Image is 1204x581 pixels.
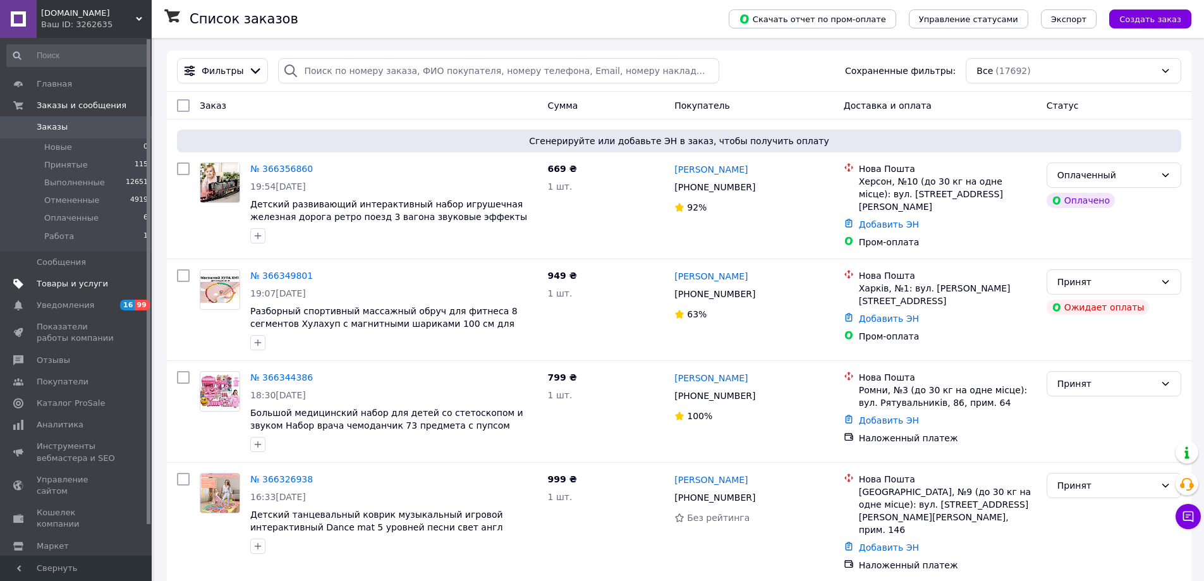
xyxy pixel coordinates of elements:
[548,372,577,382] span: 799 ₴
[200,373,240,409] img: Фото товару
[44,195,99,206] span: Отмененные
[250,372,313,382] a: № 366344386
[250,199,527,235] a: Детский развивающий интерактивный набор игрушечная железная дорога ретро поезд 3 вагона звуковые ...
[674,474,748,486] a: [PERSON_NAME]
[1057,168,1155,182] div: Оплаченный
[859,236,1037,248] div: Пром-оплата
[859,473,1037,486] div: Нова Пошта
[250,181,306,192] span: 19:54[DATE]
[250,306,518,341] a: Разборный спортивный массажный обруч для фитнеса 8 сегментов Хулахуп с магнитными шариками 100 см...
[1109,9,1191,28] button: Создать заказ
[859,314,919,324] a: Добавить ЭН
[919,15,1018,24] span: Управление статусами
[250,271,313,281] a: № 366349801
[37,441,117,463] span: Инструменты вебмастера и SEO
[37,300,94,311] span: Уведомления
[845,64,956,77] span: Сохраненные фильтры:
[1119,15,1181,24] span: Создать заказ
[37,257,86,268] span: Сообщения
[548,101,578,111] span: Сумма
[120,300,135,310] span: 16
[548,390,573,400] span: 1 шт.
[37,474,117,497] span: Управление сайтом
[135,159,148,171] span: 115
[1057,479,1155,492] div: Принят
[739,13,886,25] span: Скачать отчет по пром-оплате
[859,384,1037,409] div: Ромни, №3 (до 30 кг на одне місце): вул. Рятувальників, 86, прим. 64
[250,510,503,545] a: Детский танцевальный коврик музыкальный игровой интерактивный Dance mat 5 уровней песни свет англ...
[859,219,919,229] a: Добавить ЭН
[37,507,117,530] span: Кошелек компании
[1057,275,1155,289] div: Принят
[126,177,148,188] span: 12651
[37,355,70,366] span: Отзывы
[729,9,896,28] button: Скачать отчет по пром-оплате
[976,64,993,77] span: Все
[1176,504,1201,529] button: Чат с покупателем
[250,390,306,400] span: 18:30[DATE]
[41,19,152,30] div: Ваш ID: 3262635
[44,159,88,171] span: Принятые
[1057,377,1155,391] div: Принят
[548,474,577,484] span: 999 ₴
[687,202,707,212] span: 92%
[200,163,240,202] img: Фото товару
[687,309,707,319] span: 63%
[1047,101,1079,111] span: Статус
[200,473,240,513] a: Фото товару
[182,135,1176,147] span: Сгенерируйте или добавьте ЭН в заказ, чтобы получить оплату
[143,212,148,224] span: 6
[200,276,240,303] img: Фото товару
[859,330,1037,343] div: Пром-оплата
[859,415,919,425] a: Добавить ЭН
[859,282,1037,307] div: Харків, №1: вул. [PERSON_NAME][STREET_ADDRESS]
[844,101,932,111] span: Доставка и оплата
[548,288,573,298] span: 1 шт.
[250,474,313,484] a: № 366326938
[674,101,730,111] span: Покупатель
[278,58,719,83] input: Поиск по номеру заказа, ФИО покупателя, номеру телефона, Email, номеру накладной
[143,142,148,153] span: 0
[250,408,523,443] a: Большой медицинский набор для детей со стетоскопом и звуком Набор врача чемоданчик 73 предмета с ...
[859,269,1037,282] div: Нова Пошта
[859,432,1037,444] div: Наложенный платеж
[200,269,240,310] a: Фото товару
[41,8,136,19] span: imne.com.ua
[672,285,758,303] div: [PHONE_NUMBER]
[995,66,1030,76] span: (17692)
[859,559,1037,572] div: Наложенный платеж
[130,195,148,206] span: 4919
[674,163,748,176] a: [PERSON_NAME]
[37,376,88,388] span: Покупатели
[859,542,919,553] a: Добавить ЭН
[859,162,1037,175] div: Нова Пошта
[859,175,1037,213] div: Херсон, №10 (до 30 кг на одне місце): вул. [STREET_ADDRESS][PERSON_NAME]
[143,231,148,242] span: 1
[37,321,117,344] span: Показатели работы компании
[37,541,69,552] span: Маркет
[1051,15,1086,24] span: Экспорт
[672,387,758,405] div: [PHONE_NUMBER]
[44,177,105,188] span: Выполненные
[548,181,573,192] span: 1 шт.
[44,142,72,153] span: Новые
[672,178,758,196] div: [PHONE_NUMBER]
[202,64,243,77] span: Фильтры
[687,411,712,421] span: 100%
[37,398,105,409] span: Каталог ProSale
[200,371,240,412] a: Фото товару
[200,474,240,512] img: Фото товару
[44,212,99,224] span: Оплаченные
[200,101,226,111] span: Заказ
[859,371,1037,384] div: Нова Пошта
[37,100,126,111] span: Заказы и сообщения
[859,486,1037,536] div: [GEOGRAPHIC_DATA], №9 (до 30 кг на одне місце): вул. [STREET_ADDRESS][PERSON_NAME][PERSON_NAME], ...
[548,492,573,502] span: 1 шт.
[548,271,577,281] span: 949 ₴
[687,513,750,523] span: Без рейтинга
[135,300,149,310] span: 99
